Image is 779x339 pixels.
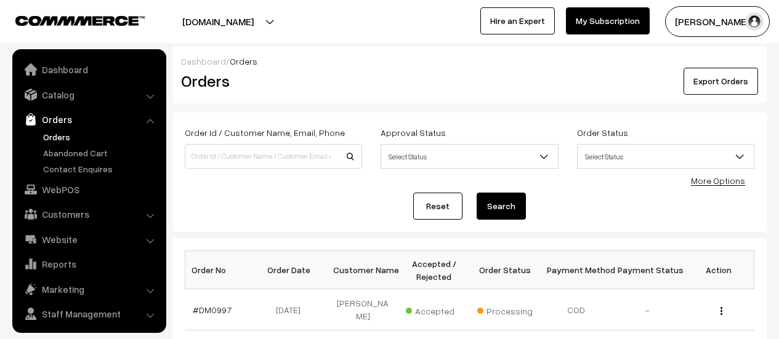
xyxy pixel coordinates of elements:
a: Contact Enquires [40,162,162,175]
label: Order Status [577,126,628,139]
td: COD [541,289,612,330]
label: Approval Status [381,126,446,139]
img: user [745,12,764,31]
a: More Options [691,175,745,186]
span: Accepted [406,301,467,317]
button: [DOMAIN_NAME] [139,6,297,37]
th: Customer Name [328,251,399,289]
th: Order Status [470,251,541,289]
td: [PERSON_NAME] [328,289,399,330]
a: Hire an Expert [480,7,555,34]
span: Processing [477,301,539,317]
th: Action [683,251,754,289]
a: Orders [40,130,162,143]
span: Orders [230,56,257,66]
a: Abandoned Cart [40,146,162,159]
a: COMMMERCE [15,12,123,27]
a: Customers [15,203,162,225]
a: Staff Management [15,303,162,325]
th: Payment Status [612,251,684,289]
a: Dashboard [181,56,226,66]
td: - [612,289,684,330]
th: Order No [185,251,257,289]
h2: Orders [181,71,361,90]
button: [PERSON_NAME] [665,6,770,37]
img: Menu [720,307,722,315]
button: Search [477,193,526,220]
span: Select Status [381,146,557,167]
img: COMMMERCE [15,16,145,25]
input: Order Id / Customer Name / Customer Email / Customer Phone [185,144,362,169]
span: Select Status [381,144,558,169]
a: My Subscription [566,7,650,34]
th: Payment Method [541,251,612,289]
div: / [181,55,758,68]
label: Order Id / Customer Name, Email, Phone [185,126,345,139]
a: Dashboard [15,58,162,81]
a: Marketing [15,278,162,300]
td: [DATE] [256,289,328,330]
a: #DM0997 [193,305,232,315]
a: WebPOS [15,178,162,201]
a: Reports [15,253,162,275]
a: Website [15,228,162,250]
th: Order Date [256,251,328,289]
a: Catalog [15,84,162,106]
a: Reset [413,193,462,220]
span: Select Status [578,146,754,167]
button: Export Orders [684,68,758,95]
th: Accepted / Rejected [398,251,470,289]
span: Select Status [577,144,754,169]
a: Orders [15,108,162,130]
